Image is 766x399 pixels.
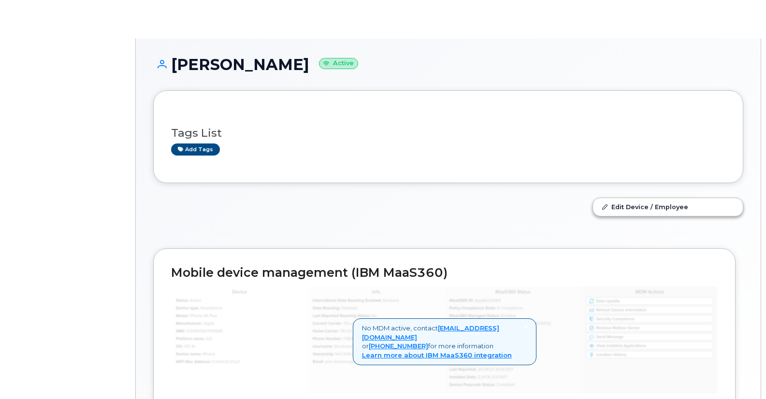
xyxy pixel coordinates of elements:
[153,56,743,73] h1: [PERSON_NAME]
[171,266,718,280] h2: Mobile device management (IBM MaaS360)
[171,286,718,394] img: mdm_maas360_data_lg-147edf4ce5891b6e296acbe60ee4acd306360f73f278574cfef86ac192ea0250.jpg
[353,318,536,365] div: No MDM active, contact or for more information
[369,342,428,350] a: [PHONE_NUMBER]
[319,58,358,69] small: Active
[593,198,743,215] a: Edit Device / Employee
[171,143,220,156] a: Add tags
[362,324,499,341] a: [EMAIL_ADDRESS][DOMAIN_NAME]
[171,127,725,139] h3: Tags List
[362,351,512,359] a: Learn more about IBM MaaS360 integration
[523,324,527,331] a: Close
[523,323,527,331] span: ×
